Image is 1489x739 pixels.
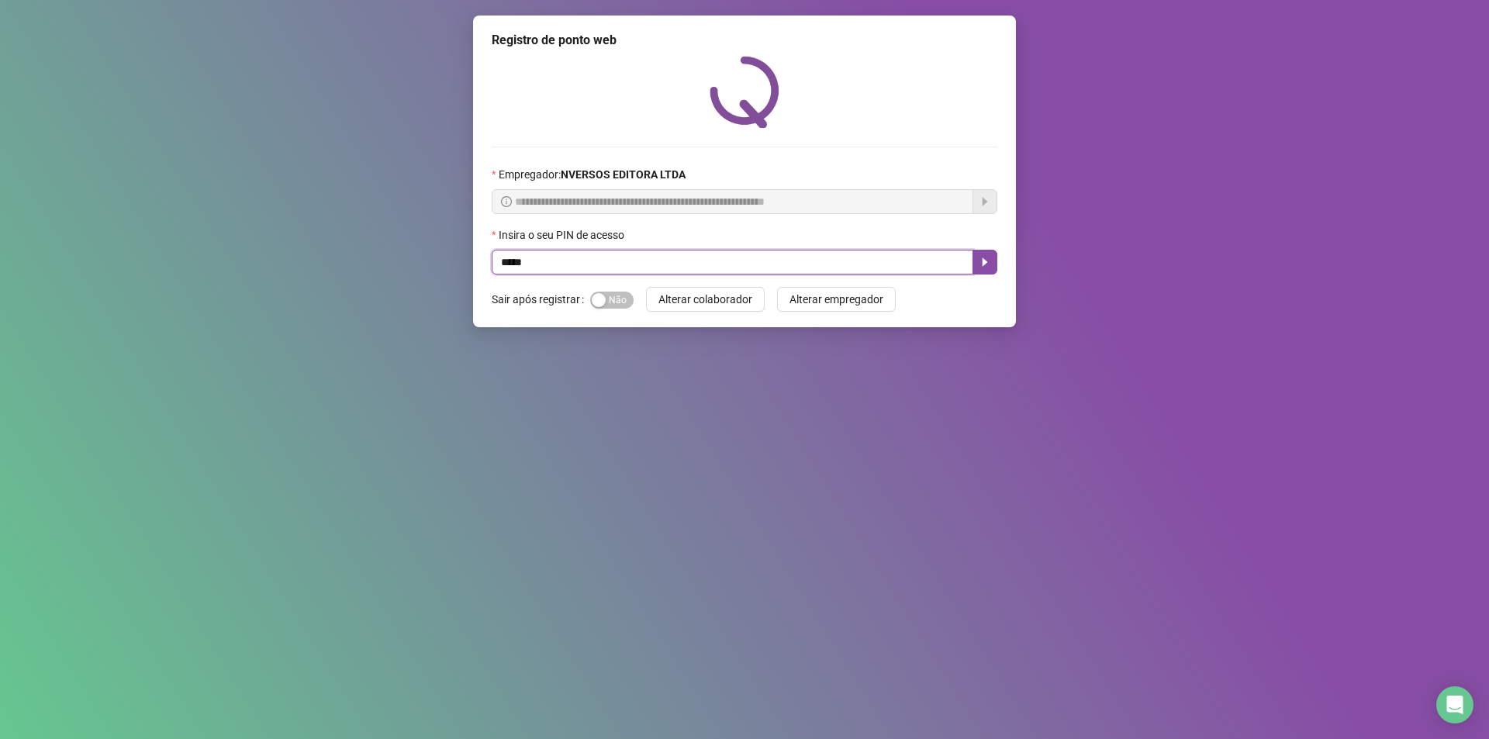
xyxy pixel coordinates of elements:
[789,291,883,308] span: Alterar empregador
[1436,686,1473,723] div: Open Intercom Messenger
[499,166,686,183] span: Empregador :
[777,287,896,312] button: Alterar empregador
[492,287,590,312] label: Sair após registrar
[710,56,779,128] img: QRPoint
[501,196,512,207] span: info-circle
[492,226,634,243] label: Insira o seu PIN de acesso
[658,291,752,308] span: Alterar colaborador
[561,168,686,181] strong: NVERSOS EDITORA LTDA
[979,256,991,268] span: caret-right
[492,31,997,50] div: Registro de ponto web
[646,287,765,312] button: Alterar colaborador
